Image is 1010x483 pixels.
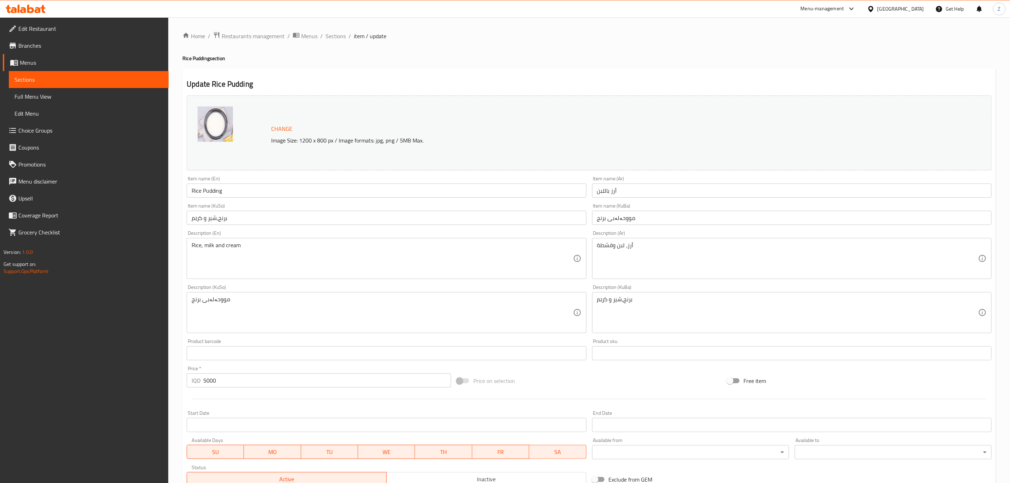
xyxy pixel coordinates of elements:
[3,207,169,224] a: Coverage Report
[361,447,412,457] span: WE
[592,184,992,198] input: Enter name Ar
[14,109,163,118] span: Edit Menu
[271,124,292,134] span: Change
[304,447,355,457] span: TU
[301,445,358,459] button: TU
[3,224,169,241] a: Grocery Checklist
[3,190,169,207] a: Upsell
[18,126,163,135] span: Choice Groups
[998,5,1001,13] span: Z
[744,377,766,385] span: Free item
[244,445,301,459] button: MO
[532,447,583,457] span: SA
[349,32,351,40] li: /
[4,248,21,257] span: Version:
[187,346,586,360] input: Please enter product barcode
[592,211,992,225] input: Enter name KuBa
[293,31,317,41] a: Menus
[18,177,163,186] span: Menu disclaimer
[473,377,515,385] span: Price on selection
[597,242,978,275] textarea: أرز، لبن وقشطة
[592,346,992,360] input: Please enter product sku
[18,194,163,203] span: Upsell
[3,156,169,173] a: Promotions
[475,447,526,457] span: FR
[801,5,844,13] div: Menu-management
[18,160,163,169] span: Promotions
[187,211,586,225] input: Enter name KuSo
[268,136,856,145] p: Image Size: 1200 x 800 px / Image formats: jpg, png / 5MB Max.
[213,31,285,41] a: Restaurants management
[3,122,169,139] a: Choice Groups
[14,92,163,101] span: Full Menu View
[14,75,163,84] span: Sections
[182,55,996,62] h4: Rice Pudding section
[203,373,451,388] input: Please enter price
[326,32,346,40] a: Sections
[3,173,169,190] a: Menu disclaimer
[192,242,573,275] textarea: Rice, milk and cream
[182,32,205,40] a: Home
[301,32,317,40] span: Menus
[18,41,163,50] span: Branches
[795,445,992,459] div: ​
[9,105,169,122] a: Edit Menu
[877,5,924,13] div: [GEOGRAPHIC_DATA]
[597,296,978,330] textarea: برنج،شیر و کرێم
[3,139,169,156] a: Coupons
[320,32,323,40] li: /
[20,58,163,67] span: Menus
[4,267,48,276] a: Support.OpsPlatform
[18,24,163,33] span: Edit Restaurant
[9,71,169,88] a: Sections
[3,54,169,71] a: Menus
[4,260,36,269] span: Get support on:
[18,143,163,152] span: Coupons
[358,445,415,459] button: WE
[18,228,163,237] span: Grocery Checklist
[22,248,33,257] span: 1.0.0
[222,32,285,40] span: Restaurants management
[187,184,586,198] input: Enter name En
[192,376,200,385] p: IQD
[208,32,210,40] li: /
[3,37,169,54] a: Branches
[9,88,169,105] a: Full Menu View
[18,211,163,220] span: Coverage Report
[187,79,992,89] h2: Update Rice Pudding
[415,445,472,459] button: TH
[247,447,298,457] span: MO
[472,445,529,459] button: FR
[354,32,386,40] span: item / update
[198,106,233,142] img: Qashtota__%D8%B1%D8%B2_%D8%A8%D9%84%D8%A8%D9%86__Maryam638368056310346375.jpg
[3,20,169,37] a: Edit Restaurant
[182,31,996,41] nav: breadcrumb
[190,447,241,457] span: SU
[418,447,469,457] span: TH
[187,445,244,459] button: SU
[287,32,290,40] li: /
[592,445,789,459] div: ​
[192,296,573,330] textarea: مووحەلەبی برنج
[529,445,586,459] button: SA
[268,122,295,136] button: Change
